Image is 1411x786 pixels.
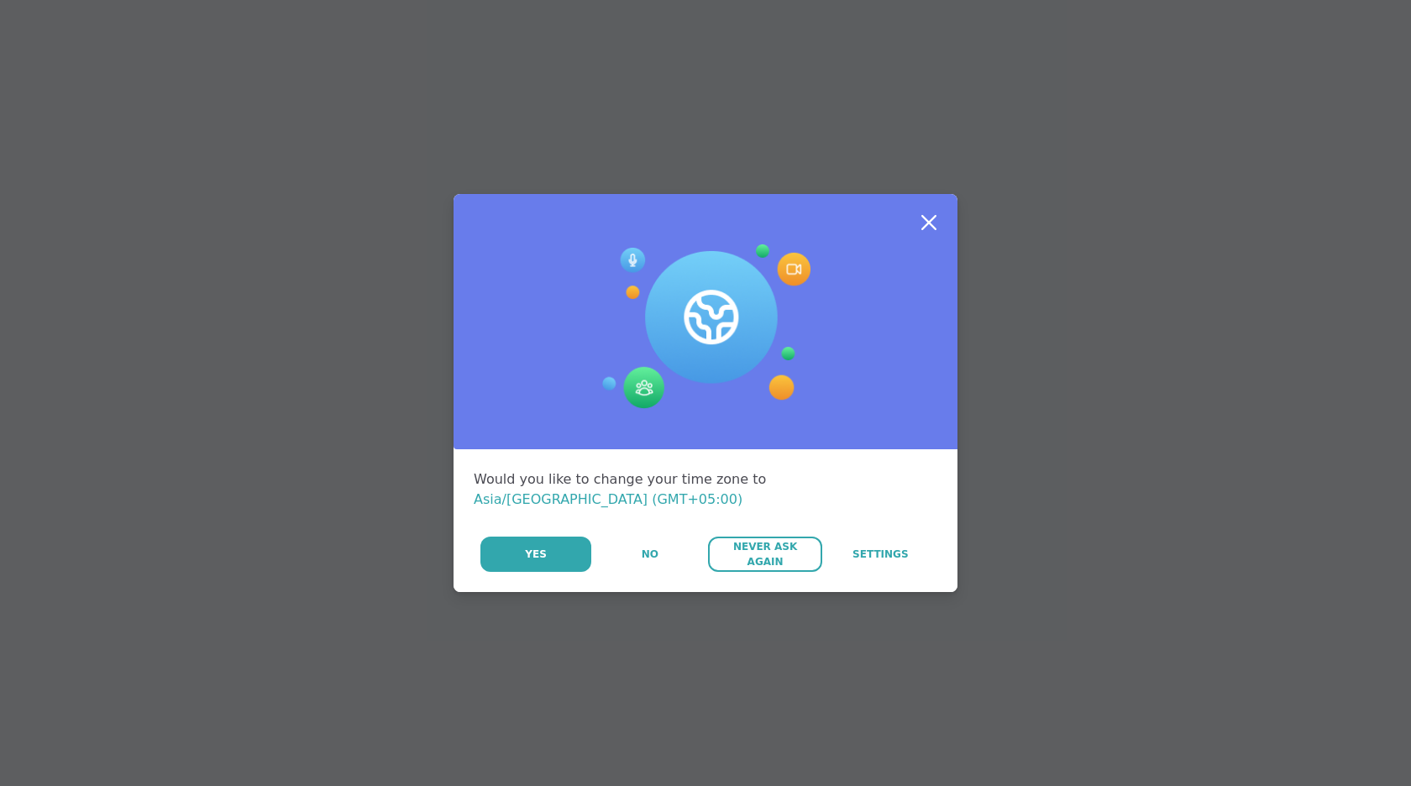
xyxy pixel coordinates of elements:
span: Asia/[GEOGRAPHIC_DATA] (GMT+05:00) [474,491,742,507]
span: No [642,547,658,562]
button: Never Ask Again [708,537,821,572]
span: Yes [525,547,547,562]
span: Settings [852,547,909,562]
img: Session Experience [601,244,810,409]
button: No [593,537,706,572]
div: Would you like to change your time zone to [474,469,937,510]
button: Yes [480,537,591,572]
span: Never Ask Again [716,539,813,569]
a: Settings [824,537,937,572]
